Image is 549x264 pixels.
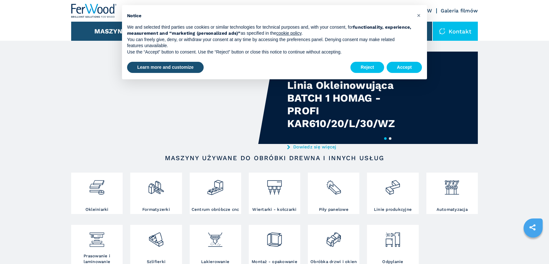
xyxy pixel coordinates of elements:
img: lavorazione_porte_finestre_2.png [325,226,342,248]
h3: Centrum obróbcze cnc [192,207,239,212]
img: linee_di_produzione_2.png [384,174,401,196]
button: Accept [387,62,422,73]
p: You can freely give, deny, or withdraw your consent at any time by accessing the preferences pane... [127,37,412,49]
img: levigatrici_2.png [148,226,165,248]
a: Linie produkcyjne [367,173,418,214]
img: sezionatrici_2.png [325,174,342,196]
h2: Notice [127,13,412,19]
img: bordatrici_1.png [88,174,105,196]
iframe: Chat [522,235,544,259]
a: sharethis [525,219,540,235]
div: Kontakt [433,22,478,41]
img: aspirazione_1.png [384,226,401,248]
a: cookie policy [276,31,302,36]
button: Maszyny [94,27,126,35]
h2: Maszyny używane do obróbki drewna i innych usług [91,154,457,162]
button: Reject [350,62,384,73]
img: verniciatura_1.png [207,226,224,248]
h3: Automatyzacja [437,207,468,212]
h3: Wiertarki - kołczarki [252,207,296,212]
img: squadratrici_2.png [148,174,165,196]
h3: Formatyzerki [142,207,170,212]
video: Your browser does not support the video tag. [71,52,274,144]
p: We and selected third parties use cookies or similar technologies for technical purposes and, wit... [127,24,412,37]
h3: Piły panelowe [319,207,349,212]
button: 2 [389,137,391,140]
a: Piły panelowe [308,173,359,214]
img: centro_di_lavoro_cnc_2.png [207,174,224,196]
p: Use the “Accept” button to consent. Use the “Reject” button or close this notice to continue with... [127,49,412,55]
button: Learn more and customize [127,62,204,73]
span: × [417,11,421,19]
img: foratrici_inseritrici_2.png [266,174,283,196]
img: Kontakt [439,28,445,34]
a: Dowiedz się więcej [287,144,412,149]
a: Automatyzacja [426,173,478,214]
img: Ferwood [71,4,117,18]
button: Close this notice [414,10,424,20]
img: automazione.png [444,174,460,196]
a: Galeria filmów [441,8,478,14]
h3: Linie produkcyjne [374,207,412,212]
a: Formatyzerki [130,173,182,214]
a: Wiertarki - kołczarki [249,173,300,214]
button: 1 [384,137,387,140]
a: Okleiniarki [71,173,123,214]
strong: functionality, experience, measurement and “marketing (personalized ads)” [127,25,411,36]
img: montaggio_imballaggio_2.png [266,226,283,248]
a: Centrum obróbcze cnc [190,173,241,214]
img: pressa-strettoia.png [88,226,105,248]
h3: Okleiniarki [85,207,109,212]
